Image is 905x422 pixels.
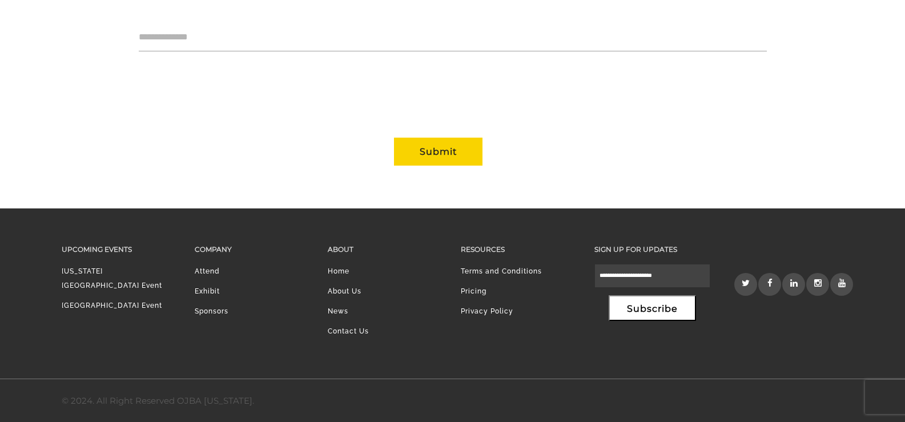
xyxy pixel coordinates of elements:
a: Terms and Conditions [461,267,542,275]
a: [US_STATE][GEOGRAPHIC_DATA] Event [62,267,162,290]
input: Enter your email address [15,139,208,164]
a: Exhibit [195,287,220,295]
a: Sponsors [195,307,228,315]
a: Attend [195,267,220,275]
a: About Us [328,287,361,295]
a: Pricing [461,287,486,295]
div: © 2024. All Right Reserved OJBA [US_STATE]. [62,393,254,408]
a: Contact Us [328,327,369,335]
h3: About [328,243,444,256]
textarea: Type your message and click 'Submit' [15,173,208,322]
div: Minimize live chat window [187,6,215,33]
h3: Sign up for updates [594,243,710,256]
a: Privacy Policy [461,307,513,315]
h3: Upcoming Events [62,243,178,256]
a: [GEOGRAPHIC_DATA] Event [62,302,162,310]
a: News [328,307,348,315]
button: Subscribe [609,295,696,321]
h3: Company [195,243,311,256]
h3: Resources [461,243,577,256]
em: Submit [167,332,207,347]
a: Home [328,267,349,275]
input: Enter your last name [15,106,208,131]
div: Leave a message [59,64,192,79]
button: Submit [394,138,482,166]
